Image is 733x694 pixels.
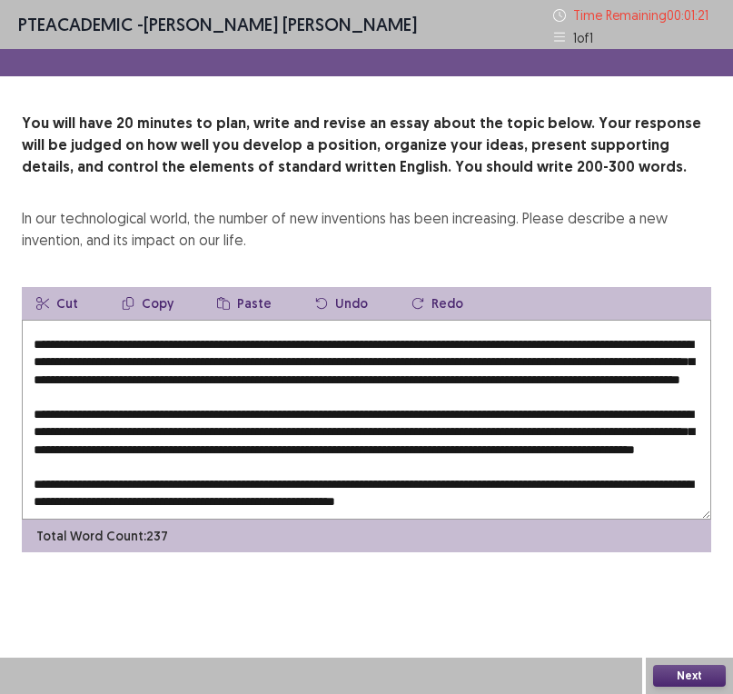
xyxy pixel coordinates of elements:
button: Copy [107,287,188,320]
button: Next [653,665,726,687]
p: Time Remaining 00 : 01 : 21 [573,5,715,25]
p: You will have 20 minutes to plan, write and revise an essay about the topic below. Your response ... [22,113,711,178]
span: PTE academic [18,13,133,35]
button: Cut [22,287,93,320]
button: Redo [397,287,478,320]
p: Total Word Count: 237 [36,527,168,546]
button: Paste [203,287,286,320]
button: Undo [301,287,382,320]
p: - [PERSON_NAME] [PERSON_NAME] [18,11,417,38]
div: In our technological world, the number of new inventions has been increasing. Please describe a n... [22,207,711,251]
p: 1 of 1 [573,28,593,47]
